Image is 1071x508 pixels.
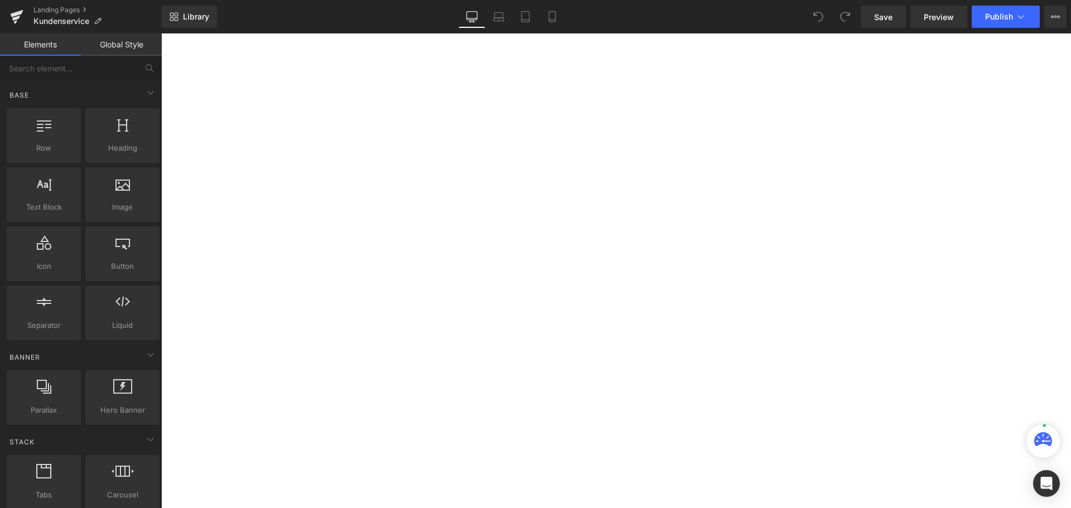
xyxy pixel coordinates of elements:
span: Tabs [10,489,78,501]
span: Library [183,12,209,22]
a: Landing Pages [33,6,162,14]
a: New Library [162,6,217,28]
span: Preview [924,11,954,23]
span: Image [89,201,156,213]
div: Open Intercom Messenger [1033,470,1060,497]
a: Tablet [512,6,539,28]
button: Redo [834,6,856,28]
span: Carousel [89,489,156,501]
button: More [1044,6,1067,28]
button: Publish [972,6,1040,28]
span: Parallax [10,404,78,416]
span: Liquid [89,320,156,331]
span: Icon [10,260,78,272]
a: Laptop [485,6,512,28]
span: Hero Banner [89,404,156,416]
span: Stack [8,437,36,447]
span: Save [874,11,893,23]
a: Global Style [81,33,162,56]
span: Button [89,260,156,272]
a: Desktop [459,6,485,28]
span: Base [8,90,30,100]
span: Kundenservice [33,17,89,26]
a: Preview [910,6,967,28]
span: Text Block [10,201,78,213]
span: Banner [8,352,41,362]
span: Heading [89,142,156,154]
span: Publish [985,12,1013,21]
button: Undo [807,6,829,28]
span: Separator [10,320,78,331]
a: Mobile [539,6,566,28]
span: Row [10,142,78,154]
